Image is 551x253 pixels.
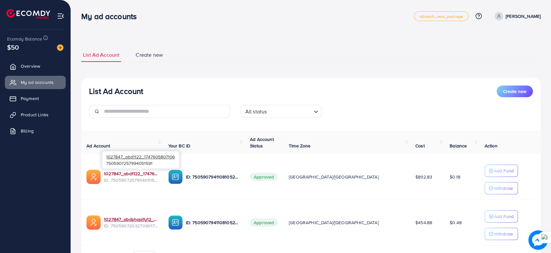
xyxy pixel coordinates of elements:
[485,165,518,177] button: Add Fund
[21,128,34,134] span: Billing
[528,230,548,250] img: image
[104,216,158,229] div: <span class='underline'>1027847_abdshopify12_1747605731098</span></br>7505907203270901778
[485,228,518,240] button: Withdraw
[450,143,467,149] span: Balance
[492,12,541,20] a: [PERSON_NAME]
[503,88,526,95] span: Create new
[86,170,101,184] img: ic-ads-acc.e4c84228.svg
[102,151,179,168] div: 7505907257994051591
[86,215,101,230] img: ic-ads-acc.e4c84228.svg
[269,106,311,116] input: Search for option
[168,215,183,230] img: ic-ba-acc.ded83a64.svg
[5,92,66,105] a: Payment
[168,143,191,149] span: Your BC ID
[485,143,498,149] span: Action
[186,219,240,226] p: ID: 7505907941108105232
[104,223,158,229] span: ID: 7505907203270901778
[86,143,110,149] span: Ad Account
[5,76,66,89] a: My ad accounts
[83,51,119,59] span: List Ad Account
[494,230,513,238] p: Withdraw
[5,60,66,73] a: Overview
[7,36,42,42] span: Ecomdy Balance
[415,174,432,180] span: $892.83
[241,105,321,118] div: Search for option
[186,173,240,181] p: ID: 7505907941108105232
[7,42,19,52] span: $50
[497,86,533,97] button: Create new
[21,111,49,118] span: Product Links
[168,170,183,184] img: ic-ba-acc.ded83a64.svg
[21,63,40,69] span: Overview
[57,44,63,51] img: image
[104,170,158,177] a: 1027847_abd1122_1747605807106
[5,124,66,137] a: Billing
[494,184,513,192] p: Withdraw
[289,219,379,226] span: [GEOGRAPHIC_DATA]/[GEOGRAPHIC_DATA]
[244,107,268,116] span: All status
[57,12,64,20] img: menu
[250,218,278,227] span: Approved
[104,177,158,183] span: ID: 7505907257994051591
[494,213,514,220] p: Add Fund
[289,143,310,149] span: Time Zone
[250,136,274,149] span: Ad Account Status
[250,173,278,181] span: Approved
[415,219,432,226] span: $454.88
[5,108,66,121] a: Product Links
[485,210,518,223] button: Add Fund
[81,12,142,21] h3: My ad accounts
[21,95,39,102] span: Payment
[415,143,425,149] span: Cost
[106,154,175,160] span: 1027847_abd1122_1747605807106
[104,216,158,223] a: 1027847_abdshopify12_1747605731098
[6,9,50,19] img: logo
[89,86,143,96] h3: List Ad Account
[414,11,468,21] a: adreach_new_package
[420,14,463,18] span: adreach_new_package
[450,219,462,226] span: $0.48
[136,51,163,59] span: Create new
[21,79,54,86] span: My ad accounts
[450,174,460,180] span: $0.18
[289,174,379,180] span: [GEOGRAPHIC_DATA]/[GEOGRAPHIC_DATA]
[485,182,518,194] button: Withdraw
[494,167,514,175] p: Add Fund
[506,12,541,20] p: [PERSON_NAME]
